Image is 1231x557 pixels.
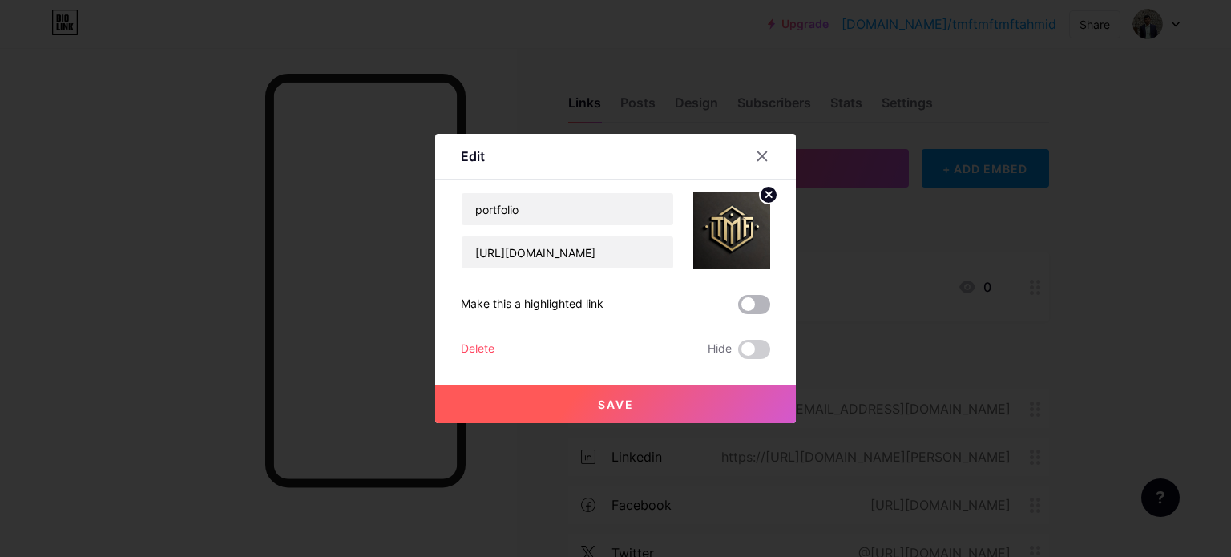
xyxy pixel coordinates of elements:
div: Delete [461,340,494,359]
input: URL [462,236,673,268]
img: link_thumbnail [693,192,770,269]
div: Make this a highlighted link [461,295,603,314]
input: Title [462,193,673,225]
button: Save [435,385,796,423]
span: Save [598,398,634,411]
div: Edit [461,147,485,166]
span: Hide [708,340,732,359]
